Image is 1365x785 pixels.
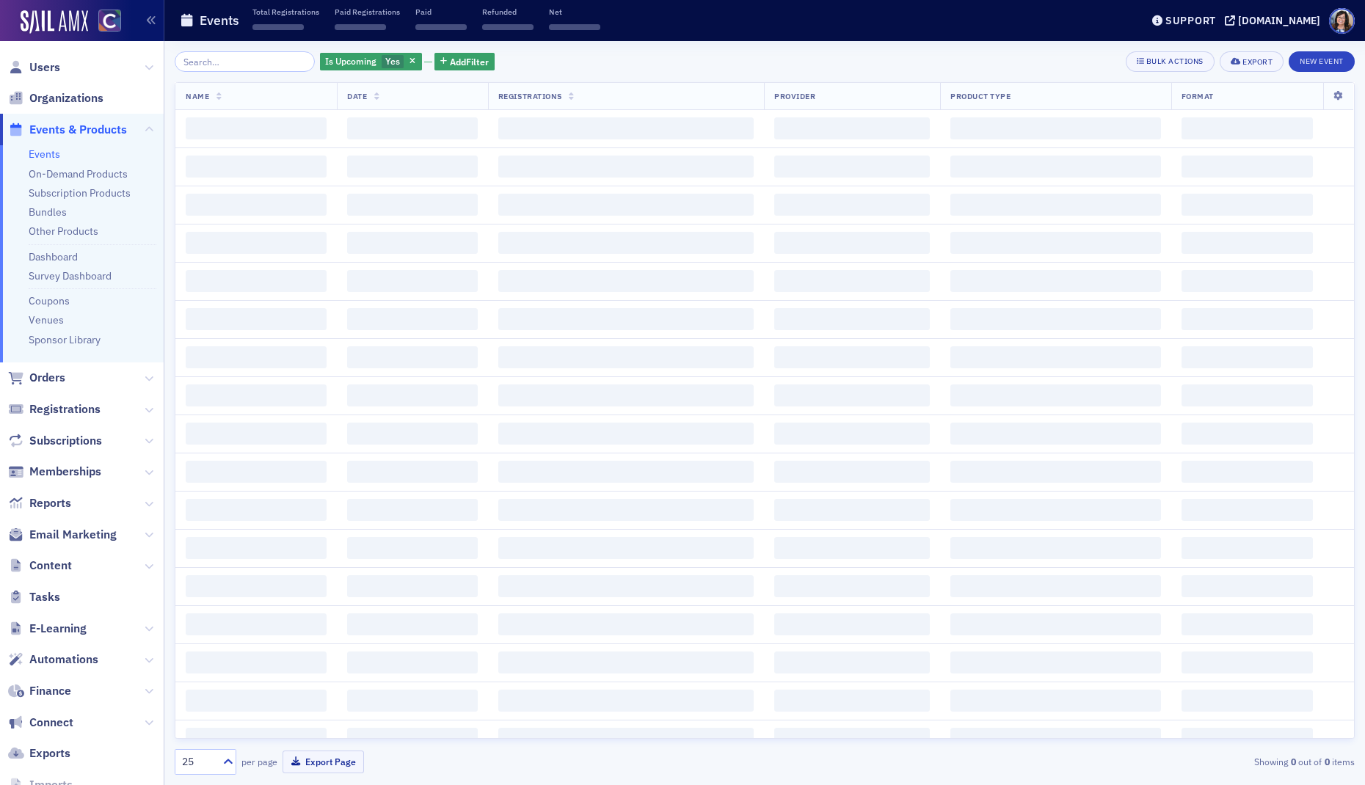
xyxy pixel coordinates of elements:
span: ‌ [498,232,754,254]
span: ‌ [347,384,478,406]
span: ‌ [774,384,930,406]
span: ‌ [498,651,754,673]
span: ‌ [774,270,930,292]
span: ‌ [774,423,930,445]
a: Content [8,558,72,574]
button: Bulk Actions [1126,51,1215,72]
span: ‌ [347,423,478,445]
input: Search… [175,51,315,72]
a: On-Demand Products [29,167,128,180]
span: ‌ [186,690,327,712]
span: ‌ [1182,117,1313,139]
span: ‌ [347,346,478,368]
span: ‌ [347,194,478,216]
span: ‌ [1182,690,1313,712]
span: ‌ [1182,270,1313,292]
img: SailAMX [21,10,88,34]
span: Reports [29,495,71,511]
span: ‌ [186,346,327,368]
img: SailAMX [98,10,121,32]
span: ‌ [347,270,478,292]
span: ‌ [950,194,1161,216]
span: ‌ [186,575,327,597]
span: ‌ [186,499,327,521]
span: ‌ [186,537,327,559]
span: Provider [774,91,815,101]
span: ‌ [498,728,754,750]
span: Name [186,91,209,101]
span: ‌ [774,346,930,368]
span: Subscriptions [29,433,102,449]
span: ‌ [950,575,1161,597]
span: ‌ [950,461,1161,483]
button: Export [1220,51,1284,72]
span: ‌ [186,613,327,635]
span: Registrations [498,91,562,101]
div: Support [1165,14,1216,27]
span: Users [29,59,60,76]
span: ‌ [774,117,930,139]
a: Finance [8,683,71,699]
span: ‌ [950,423,1161,445]
span: ‌ [774,499,930,521]
div: [DOMAIN_NAME] [1238,14,1320,27]
span: ‌ [498,308,754,330]
span: ‌ [186,384,327,406]
span: ‌ [950,117,1161,139]
span: ‌ [950,537,1161,559]
a: Automations [8,651,98,668]
a: Registrations [8,401,101,417]
button: New Event [1289,51,1355,72]
strong: 0 [1288,755,1298,768]
span: Date [347,91,367,101]
span: ‌ [950,346,1161,368]
a: Reports [8,495,71,511]
a: Subscriptions [8,433,102,449]
span: ‌ [774,537,930,559]
span: Memberships [29,464,101,480]
span: ‌ [498,537,754,559]
span: ‌ [347,537,478,559]
span: ‌ [774,461,930,483]
span: ‌ [950,728,1161,750]
a: Bundles [29,205,67,219]
span: ‌ [1182,346,1313,368]
a: Users [8,59,60,76]
label: per page [241,755,277,768]
button: AddFilter [434,53,495,71]
span: ‌ [498,613,754,635]
button: [DOMAIN_NAME] [1225,15,1325,26]
span: ‌ [186,461,327,483]
span: ‌ [347,728,478,750]
a: Organizations [8,90,103,106]
span: ‌ [347,156,478,178]
span: ‌ [186,651,327,673]
span: ‌ [186,156,327,178]
div: Bulk Actions [1146,57,1204,65]
p: Paid Registrations [335,7,400,17]
span: ‌ [950,651,1161,673]
span: ‌ [774,194,930,216]
span: Format [1182,91,1214,101]
span: ‌ [347,117,478,139]
span: ‌ [774,156,930,178]
span: ‌ [498,156,754,178]
span: ‌ [335,24,386,30]
p: Refunded [482,7,534,17]
a: Exports [8,745,70,762]
span: Tasks [29,589,60,605]
div: Yes [320,53,422,71]
div: 25 [182,754,214,770]
button: Export Page [283,751,364,773]
span: ‌ [347,308,478,330]
span: ‌ [347,499,478,521]
span: ‌ [774,613,930,635]
span: ‌ [1182,651,1313,673]
span: Connect [29,715,73,731]
a: E-Learning [8,621,87,637]
span: ‌ [498,384,754,406]
a: Tasks [8,589,60,605]
span: ‌ [186,194,327,216]
span: Email Marketing [29,527,117,543]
